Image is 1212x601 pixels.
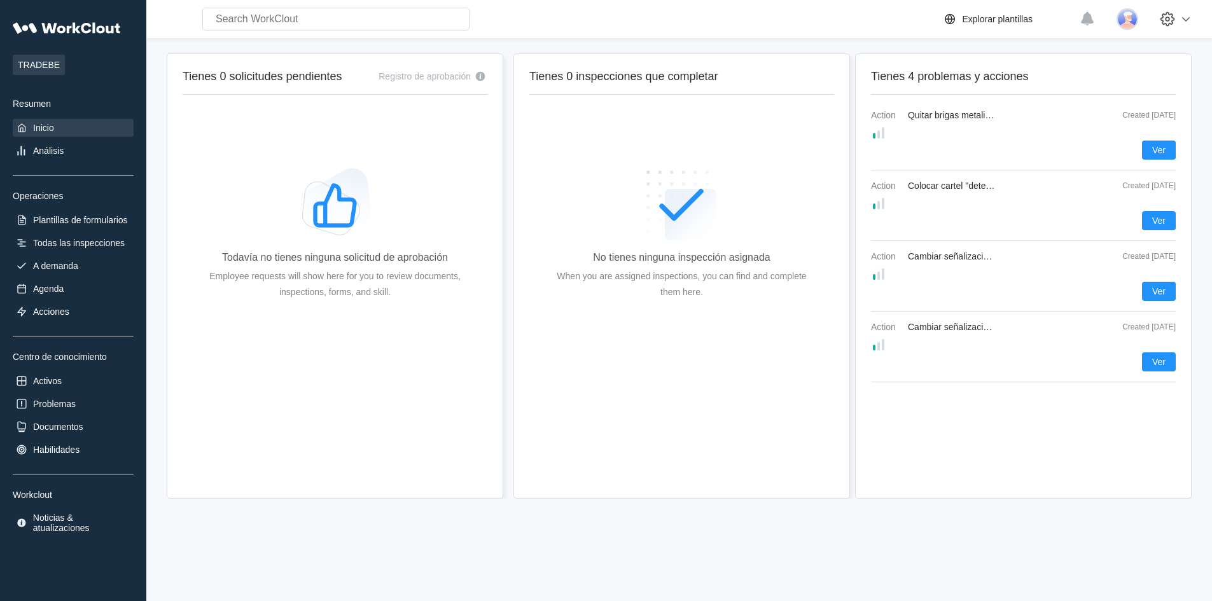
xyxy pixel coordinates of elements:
[13,142,134,160] a: Análisis
[203,268,467,300] div: Employee requests will show here for you to review documents, inspections, forms, and skill.
[13,55,65,75] span: TRADEBE
[33,284,64,294] div: Agenda
[13,395,134,413] a: Problemas
[13,418,134,436] a: Documentos
[1112,322,1176,331] div: Created [DATE]
[871,322,903,332] span: Action
[13,441,134,459] a: Habilidades
[13,352,134,362] div: Centro de conocimiento
[13,191,134,201] div: Operaciones
[1152,216,1166,225] span: Ver
[908,181,1027,191] span: Colocar cartel "detener motor"
[1117,8,1138,30] img: user-3.png
[1142,282,1176,301] button: Ver
[1112,252,1176,261] div: Created [DATE]
[13,490,134,500] div: Workclout
[33,123,54,133] div: Inicio
[871,110,903,120] span: Action
[529,69,834,84] h2: Tienes 0 inspecciones que completar
[33,513,131,533] div: Noticias & atualizaciones
[33,445,80,455] div: Habilidades
[1112,111,1176,120] div: Created [DATE]
[33,376,62,386] div: Activos
[379,71,471,81] div: Registro de aprobación
[13,119,134,137] a: Inicio
[33,399,76,409] div: Problemas
[871,251,903,261] span: Action
[1142,211,1176,230] button: Ver
[593,252,770,263] div: No tienes ninguna inspección asignada
[908,322,1012,332] span: Cambiar señalización C21
[1142,352,1176,371] button: Ver
[13,234,134,252] a: Todas las inspecciones
[908,251,1037,261] span: Cambiar señalización C21 y E11
[963,14,1033,24] div: Explorar plantillas
[1152,287,1166,296] span: Ver
[13,211,134,229] a: Plantillas de formularios
[33,146,64,156] div: Análisis
[33,215,128,225] div: Plantillas de formularios
[13,372,134,390] a: Activos
[13,303,134,321] a: Acciones
[13,280,134,298] a: Agenda
[1152,357,1166,366] span: Ver
[1112,181,1176,190] div: Created [DATE]
[183,69,342,84] h2: Tienes 0 solicitudes pendientes
[1152,146,1166,155] span: Ver
[871,69,1176,84] h2: Tienes 4 problemas y acciones
[222,252,448,263] div: Todavía no tienes ninguna solicitud de aprobación
[871,181,903,191] span: Action
[908,110,1074,120] span: Quitar brigas metalicas de mangueras HC
[33,261,78,271] div: A demanda
[13,510,134,535] a: Noticias & atualizaciones
[33,238,125,248] div: Todas las inspecciones
[13,257,134,275] a: A demanda
[1142,141,1176,160] button: Ver
[33,307,69,317] div: Acciones
[202,8,470,31] input: Search WorkClout
[550,268,814,300] div: When you are assigned inspections, you can find and complete them here.
[13,99,134,109] div: Resumen
[33,422,83,432] div: Documentos
[942,11,1074,27] a: Explorar plantillas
